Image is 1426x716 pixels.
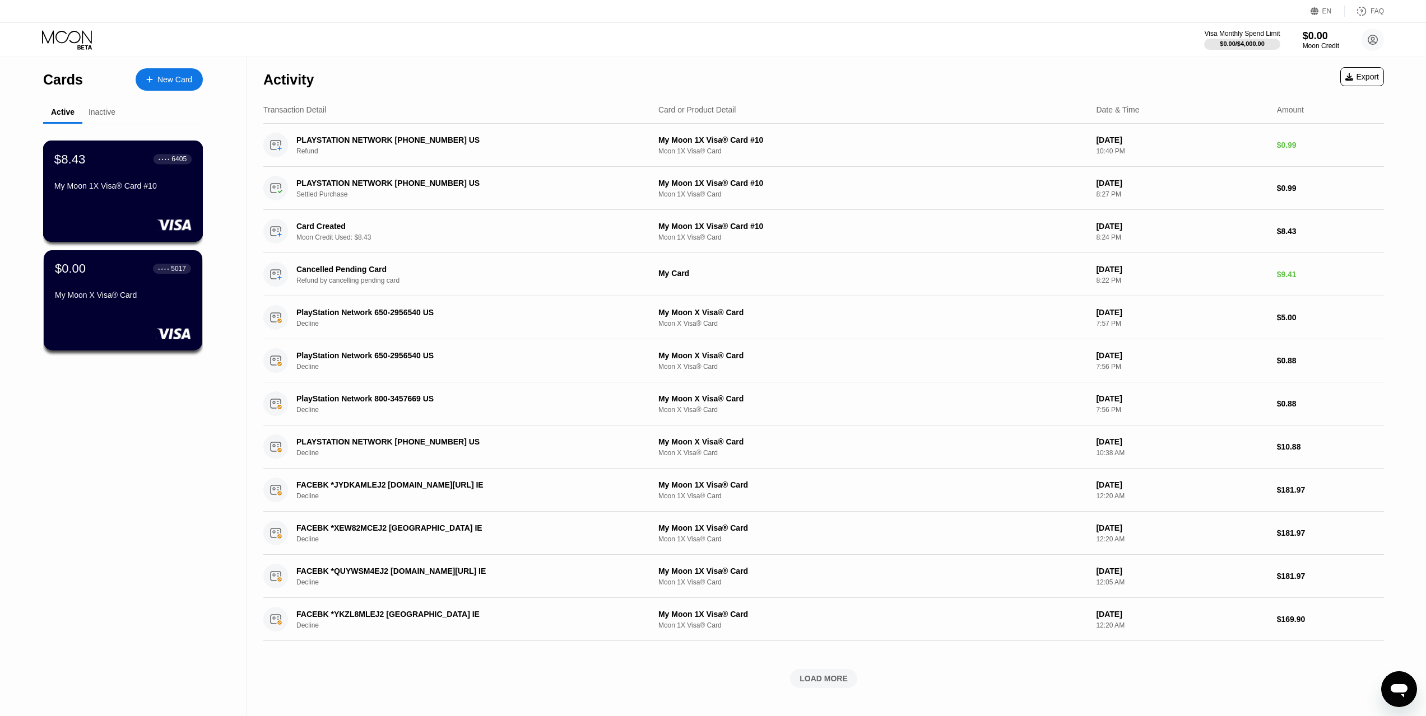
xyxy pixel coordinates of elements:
div: Decline [296,406,644,414]
div: Cancelled Pending Card [296,265,620,274]
div: [DATE] [1096,179,1267,188]
div: My Moon 1X Visa® Card #10 [658,222,1087,231]
div: EN [1322,7,1332,15]
div: Moon 1X Visa® Card [658,578,1087,586]
div: My Moon 1X Visa® Card [658,567,1087,575]
div: FAQ [1371,7,1384,15]
div: Active [51,107,75,116]
div: $8.43 [1277,227,1384,236]
div: Moon 1X Visa® Card [658,621,1087,629]
div: My Moon 1X Visa® Card #10 [658,135,1087,144]
div: FACEBK *JYDKAMLEJ2 [DOMAIN_NAME][URL] IE [296,480,620,489]
div: 6405 [171,155,187,163]
div: PLAYSTATION NETWORK [PHONE_NUMBER] USSettled PurchaseMy Moon 1X Visa® Card #10Moon 1X Visa® Card[... [263,167,1384,210]
div: Decline [296,621,644,629]
div: 8:24 PM [1096,233,1267,241]
div: 12:05 AM [1096,578,1267,586]
iframe: Button to launch messaging window [1381,671,1417,707]
div: FACEBK *YKZL8MLEJ2 [GEOGRAPHIC_DATA] IEDeclineMy Moon 1X Visa® CardMoon 1X Visa® Card[DATE]12:20 ... [263,598,1384,641]
div: LOAD MORE [800,673,848,684]
div: 7:57 PM [1096,320,1267,327]
div: Card CreatedMoon Credit Used: $8.43My Moon 1X Visa® Card #10Moon 1X Visa® Card[DATE]8:24 PM$8.43 [263,210,1384,253]
div: Moon X Visa® Card [658,363,1087,371]
div: Visa Monthly Spend Limit [1204,30,1280,38]
div: Cards [43,72,83,88]
div: My Moon 1X Visa® Card #10 [658,179,1087,188]
div: My Moon X Visa® Card [658,437,1087,446]
div: FACEBK *QUYWSM4EJ2 [DOMAIN_NAME][URL] IE [296,567,620,575]
div: $0.00 [55,261,86,276]
div: My Moon X Visa® Card [658,351,1087,360]
div: $181.97 [1277,528,1384,537]
div: PlayStation Network 800-3457669 US [296,394,620,403]
div: LOAD MORE [263,669,1384,688]
div: Moon X Visa® Card [658,320,1087,327]
div: Inactive [89,107,115,116]
div: [DATE] [1096,394,1267,403]
div: $0.00 [1303,30,1339,42]
div: [DATE] [1096,610,1267,619]
div: $0.00 / $4,000.00 [1220,40,1265,47]
div: FACEBK *XEW82MCEJ2 [GEOGRAPHIC_DATA] IE [296,523,620,532]
div: Export [1340,67,1384,86]
div: $8.43 [54,152,86,166]
div: PLAYSTATION NETWORK [PHONE_NUMBER] US [296,135,620,144]
div: PLAYSTATION NETWORK [PHONE_NUMBER] US [296,179,620,188]
div: My Card [658,269,1087,278]
div: My Moon X Visa® Card [658,308,1087,317]
div: Moon 1X Visa® Card [658,190,1087,198]
div: Decline [296,492,644,500]
div: Moon 1X Visa® Card [658,492,1087,500]
div: [DATE] [1096,437,1267,446]
div: $0.88 [1277,399,1384,408]
div: Visa Monthly Spend Limit$0.00/$4,000.00 [1204,30,1280,50]
div: 8:22 PM [1096,277,1267,284]
div: 5017 [171,265,186,273]
div: Refund by cancelling pending card [296,277,644,284]
div: 12:20 AM [1096,621,1267,629]
div: 10:40 PM [1096,147,1267,155]
div: $5.00 [1277,313,1384,322]
div: New Card [157,75,192,85]
div: $0.99 [1277,184,1384,193]
div: $0.00Moon Credit [1303,30,1339,50]
div: Decline [296,449,644,457]
div: 7:56 PM [1096,363,1267,371]
div: PlayStation Network 650-2956540 US [296,351,620,360]
div: Moon 1X Visa® Card [658,535,1087,543]
div: Decline [296,578,644,586]
div: [DATE] [1096,135,1267,144]
div: PlayStation Network 650-2956540 USDeclineMy Moon X Visa® CardMoon X Visa® Card[DATE]7:57 PM$5.00 [263,296,1384,339]
div: Activity [263,72,314,88]
div: Card or Product Detail [658,105,736,114]
div: Cancelled Pending CardRefund by cancelling pending cardMy Card[DATE]8:22 PM$9.41 [263,253,1384,296]
div: $169.90 [1277,615,1384,624]
div: My Moon 1X Visa® Card [658,523,1087,532]
div: [DATE] [1096,480,1267,489]
div: Moon X Visa® Card [658,406,1087,414]
div: Moon 1X Visa® Card [658,147,1087,155]
div: $181.97 [1277,572,1384,581]
div: FACEBK *JYDKAMLEJ2 [DOMAIN_NAME][URL] IEDeclineMy Moon 1X Visa® CardMoon 1X Visa® Card[DATE]12:20... [263,469,1384,512]
div: Moon Credit [1303,42,1339,50]
div: FAQ [1345,6,1384,17]
div: Decline [296,320,644,327]
div: Refund [296,147,644,155]
div: My Moon 1X Visa® Card #10 [54,181,192,190]
div: [DATE] [1096,308,1267,317]
div: FACEBK *YKZL8MLEJ2 [GEOGRAPHIC_DATA] IE [296,610,620,619]
div: ● ● ● ● [158,267,169,270]
div: My Moon X Visa® Card [658,394,1087,403]
div: My Moon 1X Visa® Card [658,480,1087,489]
div: Amount [1277,105,1304,114]
div: My Moon X Visa® Card [55,291,191,299]
div: My Moon 1X Visa® Card [658,610,1087,619]
div: [DATE] [1096,351,1267,360]
div: PLAYSTATION NETWORK [PHONE_NUMBER] USRefundMy Moon 1X Visa® Card #10Moon 1X Visa® Card[DATE]10:40... [263,124,1384,167]
div: 12:20 AM [1096,535,1267,543]
div: Decline [296,363,644,371]
div: 7:56 PM [1096,406,1267,414]
div: Settled Purchase [296,190,644,198]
